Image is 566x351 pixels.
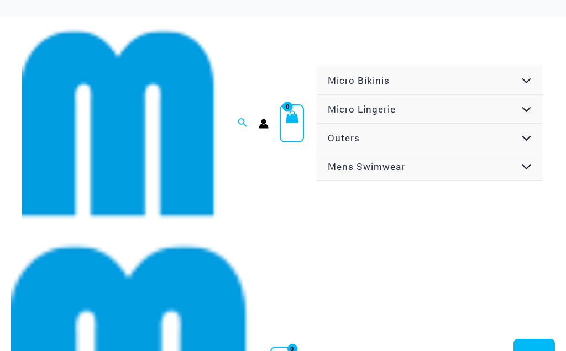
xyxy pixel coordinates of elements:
a: Search icon link [238,116,248,131]
span: Micro Lingerie [328,103,396,115]
a: OutersMenu ToggleMenu Toggle [317,124,542,152]
span: Micro Bikinis [328,74,390,87]
span: Outers [328,131,360,144]
nav: Site Navigation [315,64,544,183]
a: Mens SwimwearMenu ToggleMenu Toggle [317,152,542,181]
img: cropped mm emblem [22,26,217,221]
a: Micro BikinisMenu ToggleMenu Toggle [317,66,542,95]
a: View Shopping Cart, empty [280,104,304,142]
a: Account icon link [259,119,269,129]
a: Micro LingerieMenu ToggleMenu Toggle [317,95,542,124]
span: Mens Swimwear [328,160,405,173]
